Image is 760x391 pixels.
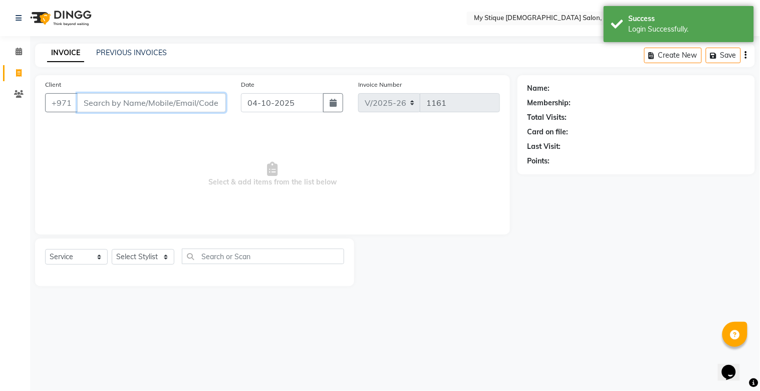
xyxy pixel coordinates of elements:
[241,80,255,89] label: Date
[528,156,550,166] div: Points:
[528,141,561,152] div: Last Visit:
[629,24,746,35] div: Login Successfully.
[706,48,741,63] button: Save
[45,124,500,225] span: Select & add items from the list below
[45,80,61,89] label: Client
[77,93,226,112] input: Search by Name/Mobile/Email/Code
[47,44,84,62] a: INVOICE
[26,4,94,32] img: logo
[718,351,750,381] iframe: chat widget
[182,249,344,264] input: Search or Scan
[528,98,571,108] div: Membership:
[96,48,167,57] a: PREVIOUS INVOICES
[528,112,567,123] div: Total Visits:
[358,80,402,89] label: Invoice Number
[629,14,746,24] div: Success
[528,127,569,137] div: Card on file:
[45,93,78,112] button: +971
[644,48,702,63] button: Create New
[528,83,550,94] div: Name:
